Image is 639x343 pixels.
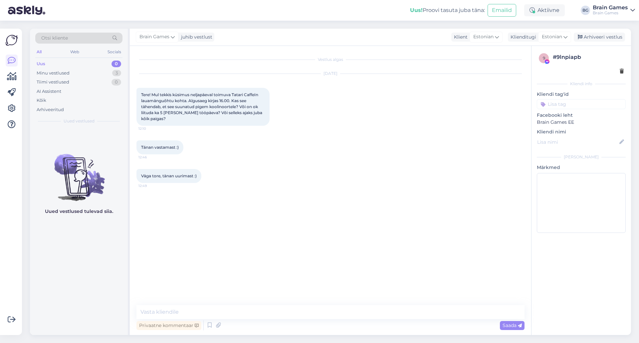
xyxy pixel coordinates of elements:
p: Kliendi tag'id [537,91,626,98]
span: 12:49 [138,183,163,188]
a: Brain GamesBrain Games [593,5,635,16]
div: BG [581,6,590,15]
b: Uus! [410,7,423,13]
img: Askly Logo [5,34,18,47]
div: Kõik [37,97,46,104]
div: Vestlus algas [136,57,525,63]
button: Emailid [488,4,516,17]
div: Aktiivne [524,4,565,16]
span: Otsi kliente [41,35,68,42]
div: # 9lnpiapb [553,53,624,61]
div: Web [69,48,81,56]
div: Proovi tasuta juba täna: [410,6,485,14]
div: Klient [451,34,468,41]
span: Estonian [542,33,562,41]
div: Uus [37,61,45,67]
div: Socials [106,48,122,56]
div: AI Assistent [37,88,61,95]
p: Kliendi nimi [537,128,626,135]
div: juhib vestlust [178,34,212,41]
div: Kliendi info [537,81,626,87]
img: No chats [30,142,128,202]
span: Estonian [473,33,494,41]
span: Väga tore, tänan uurimast :) [141,173,197,178]
div: [DATE] [136,71,525,77]
div: Minu vestlused [37,70,70,77]
span: 12:10 [138,126,163,131]
div: Brain Games [593,5,628,10]
span: Saada [503,322,522,328]
p: Märkmed [537,164,626,171]
div: 0 [111,61,121,67]
span: Tere! Mul tekkis küsimus neljapäeval toimuva Tatari CaffeIn lauamänguõhtu kohta. Algusaeg kirjas ... [141,92,263,121]
span: Brain Games [139,33,169,41]
div: 0 [111,79,121,86]
input: Lisa nimi [537,138,618,146]
div: Arhiveeri vestlus [574,33,625,42]
p: Facebooki leht [537,112,626,119]
span: 12:46 [138,155,163,160]
div: Brain Games [593,10,628,16]
span: Uued vestlused [64,118,95,124]
p: Brain Games EE [537,119,626,126]
div: [PERSON_NAME] [537,154,626,160]
div: Privaatne kommentaar [136,321,201,330]
span: Tänan vastamast :) [141,145,179,150]
div: 3 [112,70,121,77]
p: Uued vestlused tulevad siia. [45,208,113,215]
div: Klienditugi [508,34,536,41]
div: Arhiveeritud [37,106,64,113]
div: All [35,48,43,56]
span: 9 [543,56,545,61]
input: Lisa tag [537,99,626,109]
div: Tiimi vestlused [37,79,69,86]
